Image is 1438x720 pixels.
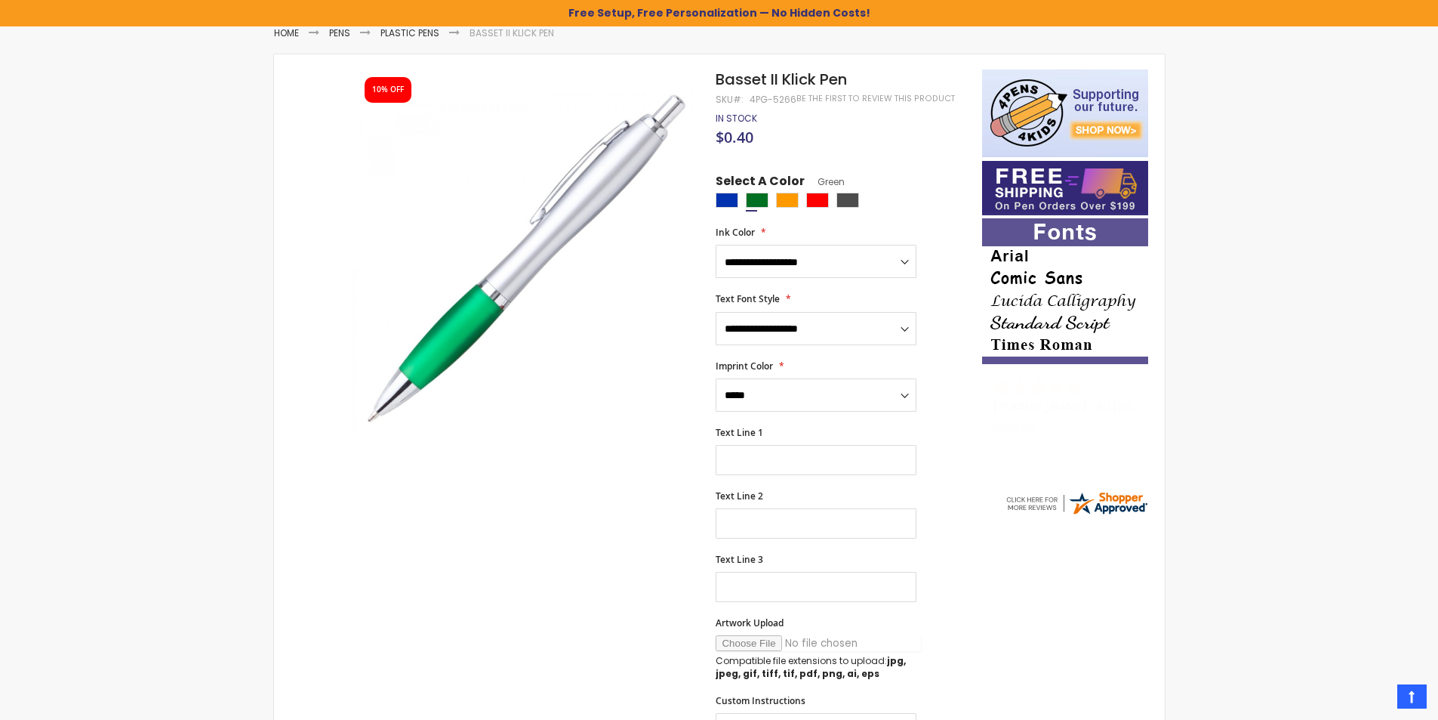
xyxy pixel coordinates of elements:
[750,94,796,106] div: 4PG-5266
[716,226,755,239] span: Ink Color
[716,69,847,90] span: Basset II Klick Pen
[746,193,768,208] div: Green
[1004,507,1149,520] a: 4pens.com certificate URL
[982,161,1148,215] img: Free shipping on orders over $199
[982,218,1148,364] img: font-personalization-examples
[716,655,916,679] p: Compatible file extensions to upload:
[716,654,906,679] strong: jpg, jpeg, gif, tiff, tif, pdf, png, ai, eps
[716,616,784,629] span: Artwork Upload
[380,26,439,39] a: Plastic Pens
[716,112,757,125] span: In stock
[716,292,780,305] span: Text Font Style
[329,26,350,39] a: Pens
[716,193,738,208] div: Blue
[470,27,554,39] li: Basset II Klick Pen
[805,175,845,188] span: Green
[806,193,829,208] div: Red
[1092,399,1224,414] span: - ,
[1113,399,1224,414] span: [GEOGRAPHIC_DATA]
[993,423,1139,456] div: Fantastic
[372,85,404,95] div: 10% OFF
[982,70,1148,157] img: 4pens 4 kids
[716,93,744,106] strong: SKU
[776,193,799,208] div: Orange
[716,173,805,193] span: Select A Color
[1004,490,1149,517] img: 4pens.com widget logo
[716,426,763,439] span: Text Line 1
[796,93,955,104] a: Be the first to review this product
[716,553,763,566] span: Text Line 3
[993,399,1092,414] span: [PERSON_NAME]
[716,127,753,147] span: $0.40
[716,360,773,372] span: Imprint Color
[1098,399,1110,414] span: NJ
[274,26,299,39] a: Home
[716,490,763,502] span: Text Line 2
[351,91,696,437] img: bassett_ii_klick_green_1.jpg
[716,113,757,125] div: Availability
[1397,684,1427,709] a: Top
[836,193,859,208] div: Smoke
[716,694,805,707] span: Custom Instructions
